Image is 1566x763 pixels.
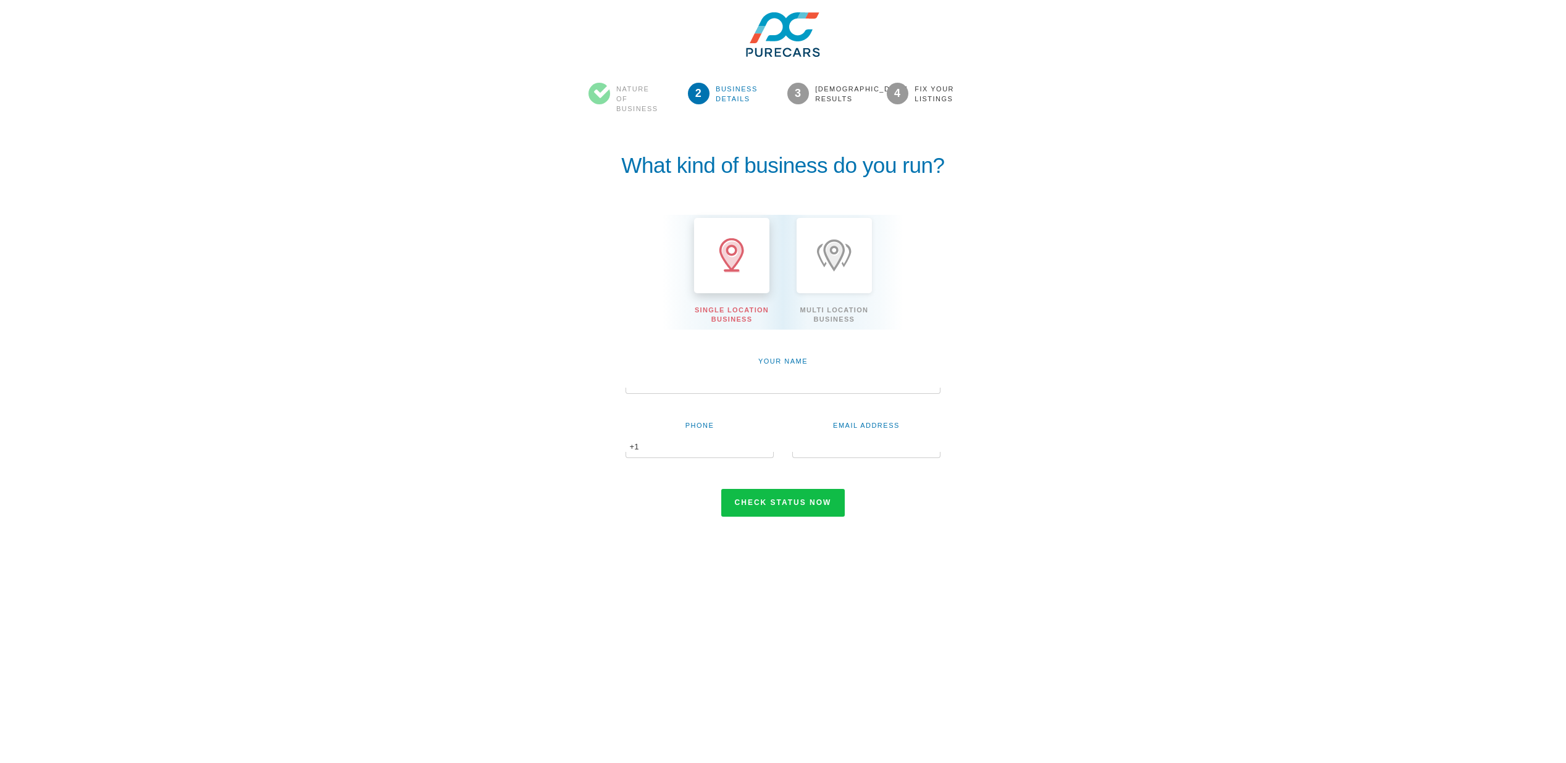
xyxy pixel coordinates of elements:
h1: What kind of business do you run? [551,154,1015,178]
label: YOUR NAME [758,357,808,367]
span: Nature of Business [610,84,663,114]
span: 2 [688,83,710,104]
span: Business Details [710,84,762,104]
span: Single Location Business [694,306,769,324]
span: Multi Location Business [797,306,872,324]
span: [DEMOGRAPHIC_DATA] Results [809,84,861,104]
span: 3 [787,83,809,104]
span: 4 [887,83,908,104]
label: Phone [685,421,714,431]
img: GsEXJj1dRr2yxwfCSclf.png [724,12,842,57]
span: Fix your Listings [908,84,961,104]
label: Email Address [833,421,900,431]
button: Check status now [721,489,845,517]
